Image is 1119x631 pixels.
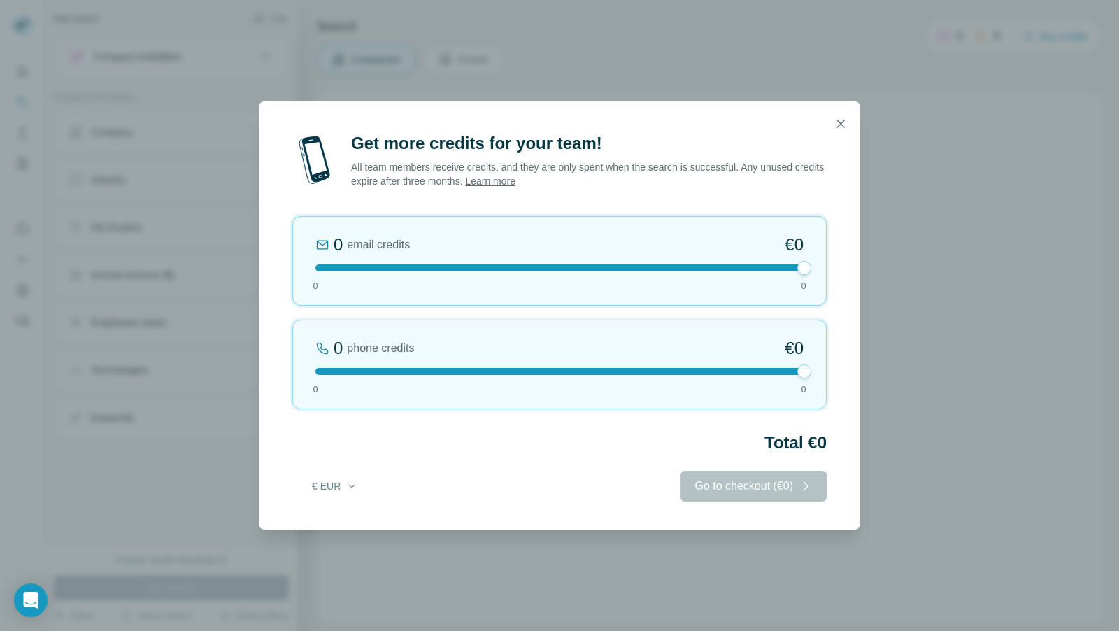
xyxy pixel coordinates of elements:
[785,234,804,256] span: €0
[14,583,48,617] div: Open Intercom Messenger
[347,340,414,357] span: phone credits
[302,474,367,499] button: € EUR
[313,280,318,292] span: 0
[292,132,337,188] img: mobile-phone
[801,383,806,396] span: 0
[292,432,827,454] h2: Total €0
[351,160,827,188] p: All team members receive credits, and they are only spent when the search is successful. Any unus...
[334,337,343,360] div: 0
[801,280,806,292] span: 0
[785,337,804,360] span: €0
[465,176,515,187] a: Learn more
[334,234,343,256] div: 0
[347,236,410,253] span: email credits
[313,383,318,396] span: 0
